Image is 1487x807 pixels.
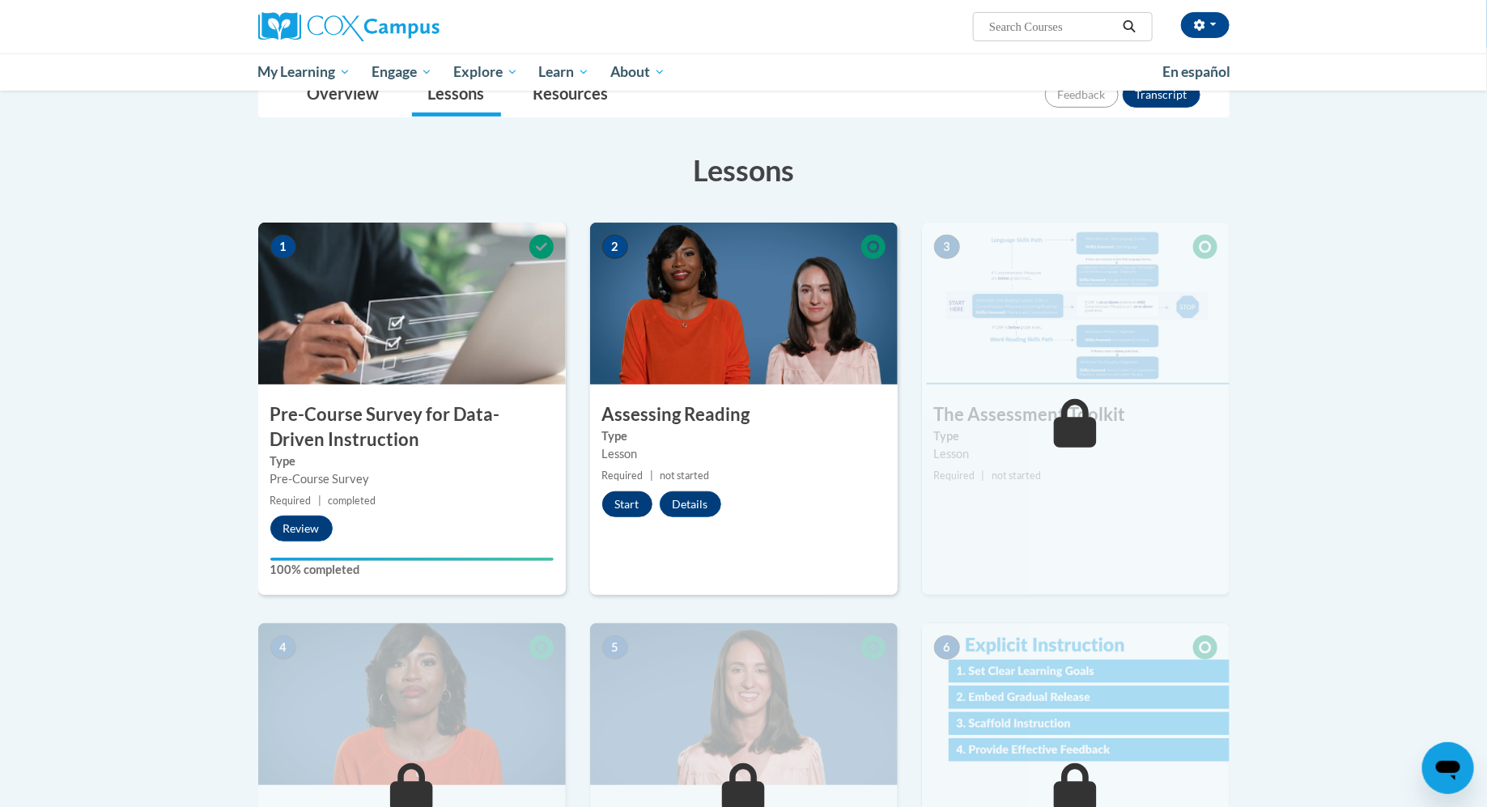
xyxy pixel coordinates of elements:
[602,491,652,517] button: Start
[934,445,1217,463] div: Lesson
[982,469,985,482] span: |
[602,469,644,482] span: Required
[934,469,975,482] span: Required
[922,402,1230,427] h3: The Assessment Toolkit
[453,62,518,82] span: Explore
[1123,82,1200,108] button: Transcript
[328,495,376,507] span: completed
[318,495,321,507] span: |
[590,402,898,427] h3: Assessing Reading
[361,53,443,91] a: Engage
[248,53,362,91] a: My Learning
[258,12,440,41] img: Cox Campus
[602,635,628,660] span: 5
[922,623,1230,785] img: Course Image
[528,53,600,91] a: Learn
[258,150,1230,190] h3: Lessons
[538,62,589,82] span: Learn
[372,62,432,82] span: Engage
[270,470,554,488] div: Pre-Course Survey
[270,452,554,470] label: Type
[602,235,628,259] span: 2
[602,427,886,445] label: Type
[934,635,960,660] span: 6
[600,53,676,91] a: About
[1117,17,1141,36] button: Search
[234,53,1254,91] div: Main menu
[270,235,296,259] span: 1
[660,469,709,482] span: not started
[270,495,312,507] span: Required
[270,516,333,542] button: Review
[934,235,960,259] span: 3
[258,12,566,41] a: Cox Campus
[660,491,721,517] button: Details
[1181,12,1230,38] button: Account Settings
[270,558,554,561] div: Your progress
[1153,55,1242,89] a: En español
[988,17,1117,36] input: Search Courses
[1045,82,1119,108] button: Feedback
[590,223,898,384] img: Course Image
[270,561,554,579] label: 100% completed
[1163,63,1231,80] span: En español
[517,74,625,117] a: Resources
[934,427,1217,445] label: Type
[992,469,1041,482] span: not started
[1422,742,1474,794] iframe: Button to launch messaging window
[650,469,653,482] span: |
[291,74,396,117] a: Overview
[610,62,665,82] span: About
[602,445,886,463] div: Lesson
[412,74,501,117] a: Lessons
[443,53,529,91] a: Explore
[590,623,898,785] img: Course Image
[258,402,566,452] h3: Pre-Course Survey for Data-Driven Instruction
[270,635,296,660] span: 4
[922,223,1230,384] img: Course Image
[257,62,351,82] span: My Learning
[258,223,566,384] img: Course Image
[258,623,566,785] img: Course Image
